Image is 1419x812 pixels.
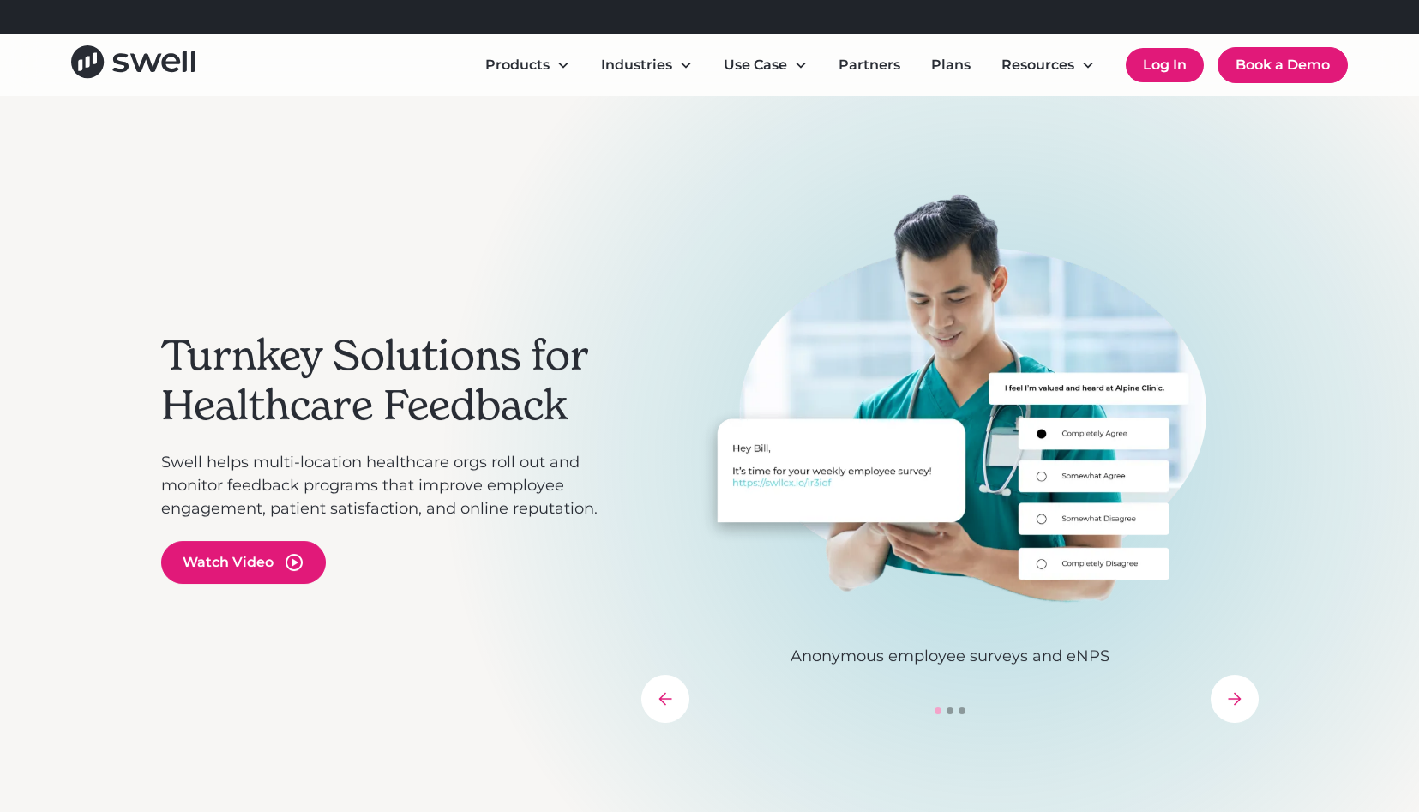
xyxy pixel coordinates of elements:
[959,707,965,714] div: Show slide 3 of 3
[724,55,787,75] div: Use Case
[1333,730,1419,812] iframe: Chat Widget
[472,48,584,82] div: Products
[161,541,326,584] a: open lightbox
[737,9,814,25] a: Learn More
[988,48,1109,82] div: Resources
[641,192,1259,668] div: 3 of 3
[71,45,195,84] a: home
[641,675,689,723] div: previous slide
[641,645,1259,668] p: Anonymous employee surveys and eNPS
[710,48,821,82] div: Use Case
[825,48,914,82] a: Partners
[1001,55,1074,75] div: Resources
[485,55,550,75] div: Products
[935,707,941,714] div: Show slide 1 of 3
[1218,47,1348,83] a: Book a Demo
[1126,48,1204,82] a: Log In
[641,192,1259,723] div: carousel
[917,48,984,82] a: Plans
[1211,675,1259,723] div: next slide
[578,7,814,27] div: Refer a clinic, get $300!
[601,55,672,75] div: Industries
[161,331,624,430] h2: Turnkey Solutions for Healthcare Feedback
[183,552,274,573] div: Watch Video
[587,48,706,82] div: Industries
[161,451,624,520] p: Swell helps multi-location healthcare orgs roll out and monitor feedback programs that improve em...
[947,707,953,714] div: Show slide 2 of 3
